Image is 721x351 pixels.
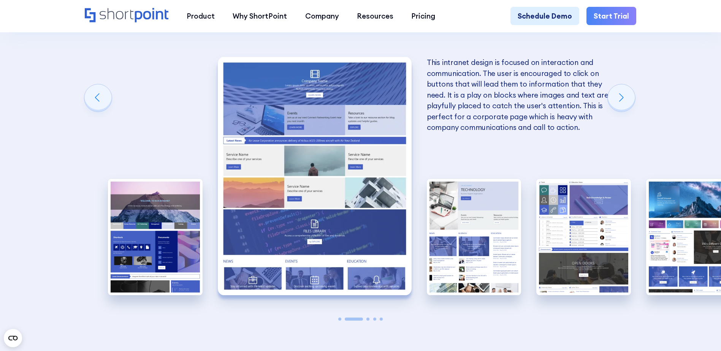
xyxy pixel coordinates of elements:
span: Go to slide 3 [366,318,369,321]
div: Next slide [608,84,635,112]
div: Product [187,11,215,21]
span: Go to slide 1 [338,318,341,321]
a: Why ShortPoint [224,7,296,25]
img: Best SharePoint Designs [427,179,521,295]
iframe: Chat Widget [683,315,721,351]
img: Best SharePoint Intranet Examples [536,179,631,295]
div: Previous slide [84,84,112,112]
a: Pricing [402,7,444,25]
a: Company [296,7,348,25]
div: 3 / 5 [427,179,521,295]
a: Start Trial [586,7,636,25]
div: 4 / 5 [536,179,631,295]
p: This intranet design is focused on interaction and communication. The user is encouraged to click... [427,57,621,133]
span: Go to slide 5 [380,318,383,321]
span: Go to slide 4 [373,318,376,321]
a: Home [85,8,169,24]
div: 2 / 5 [218,57,412,295]
button: Open CMP widget [4,329,22,347]
div: Why ShortPoint [233,11,287,21]
div: Pricing [411,11,435,21]
a: Product [177,7,223,25]
a: Resources [348,7,402,25]
span: Go to slide 2 [345,318,363,321]
img: Best SharePoint Intranet Sites [218,57,412,295]
div: Company [305,11,339,21]
div: 1 / 5 [108,179,203,295]
a: Schedule Demo [510,7,579,25]
div: Resources [357,11,393,21]
img: Best SharePoint Site Designs [108,179,203,295]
